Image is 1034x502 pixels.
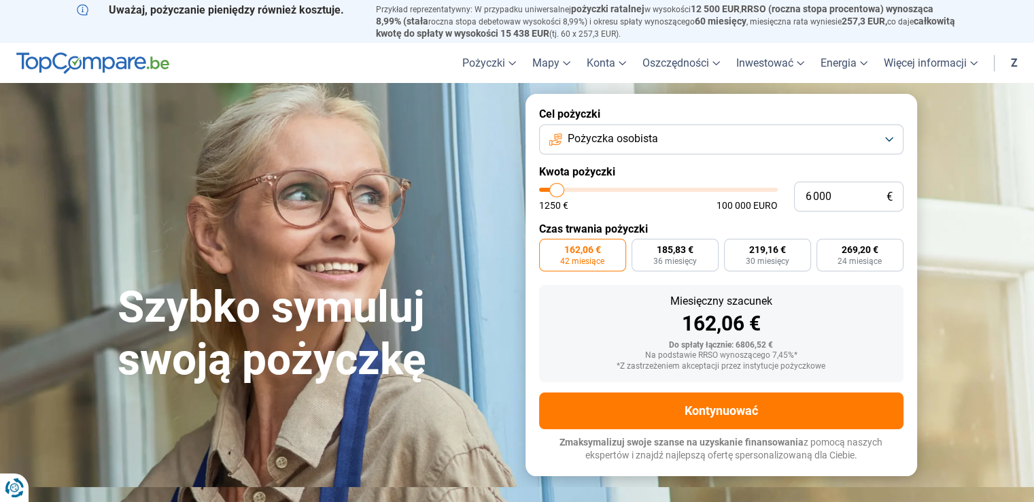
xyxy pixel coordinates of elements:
a: Oszczędności [634,43,728,83]
font: RRSO (roczna stopa procentowa) wynosząca 8,99% ( [376,3,933,27]
font: , miesięczna rata wyniesie [746,17,842,27]
font: 100 000 euro [717,200,778,211]
font: Uważaj, pożyczanie pieniędzy również kosztuje. [109,3,344,16]
font: 12 500 EUR [691,3,740,14]
a: Pożyczki [454,43,524,83]
font: w wysokości 8,99%) i okresu spłaty wynoszącego [515,17,695,27]
font: 30 miesięcy [746,256,789,266]
font: Na podstawie RRSO wynoszącego 7,45%* [645,350,797,360]
font: Kontynuować [685,403,758,418]
a: Inwestować [728,43,812,83]
font: stała [407,16,428,27]
a: Konta [579,43,634,83]
font: 219,16 € [749,244,786,255]
button: Pożyczka osobista [539,124,903,154]
font: 269,20 € [842,244,878,255]
font: Przykład reprezentatywny: W przypadku uniwersalnej [376,5,571,14]
a: Energia [812,43,876,83]
font: Inwestować [736,56,793,69]
button: Kontynuować [539,392,903,429]
font: roczna stopa debetowa [428,17,515,27]
font: w wysokości [644,5,691,14]
img: TopCompare [16,52,169,74]
font: Kwota pożyczki [539,165,615,178]
font: co daje [887,17,914,27]
font: Pożyczki [462,56,505,69]
font: Zmaksymalizuj swoje szanse na uzyskanie finansowania [559,437,804,448]
font: 42 miesiące [560,256,604,266]
font: Czas trwania pożyczki [539,222,648,235]
font: € [886,190,893,203]
font: 185,83 € [657,244,693,255]
font: Miesięczny szacunek [670,295,772,307]
font: Energia [821,56,857,69]
font: *Z zastrzeżeniem akceptacji przez instytucje pożyczkowe [617,361,825,371]
font: Cel pożyczki [539,107,600,120]
font: 257,3 EUR, [842,16,887,27]
font: (tj. 60 x 257,3 EUR). [549,29,621,39]
font: 162,06 € [564,244,601,255]
font: Szybko symuluj swoją pożyczkę [118,282,426,385]
font: 24 miesiące [838,256,882,266]
a: Mapy [524,43,579,83]
font: Konta [587,56,615,69]
font: Mapy [532,56,559,69]
a: z [1003,43,1026,83]
font: 36 miesięcy [653,256,697,266]
font: Oszczędności [642,56,709,69]
font: 162,06 € [682,312,761,335]
font: 60 miesięcy [695,16,746,27]
a: Więcej informacji [876,43,986,83]
font: całkowitą kwotę do spłaty w wysokości 15 438 EUR [376,16,955,39]
font: pożyczki ratalnej [571,3,644,14]
font: Do spłaty łącznie: 6806,52 € [669,340,773,350]
font: Pożyczka osobista [568,132,658,145]
font: , [740,5,741,14]
font: Więcej informacji [884,56,967,69]
font: 1250 € [539,200,568,211]
font: z [1011,56,1018,69]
